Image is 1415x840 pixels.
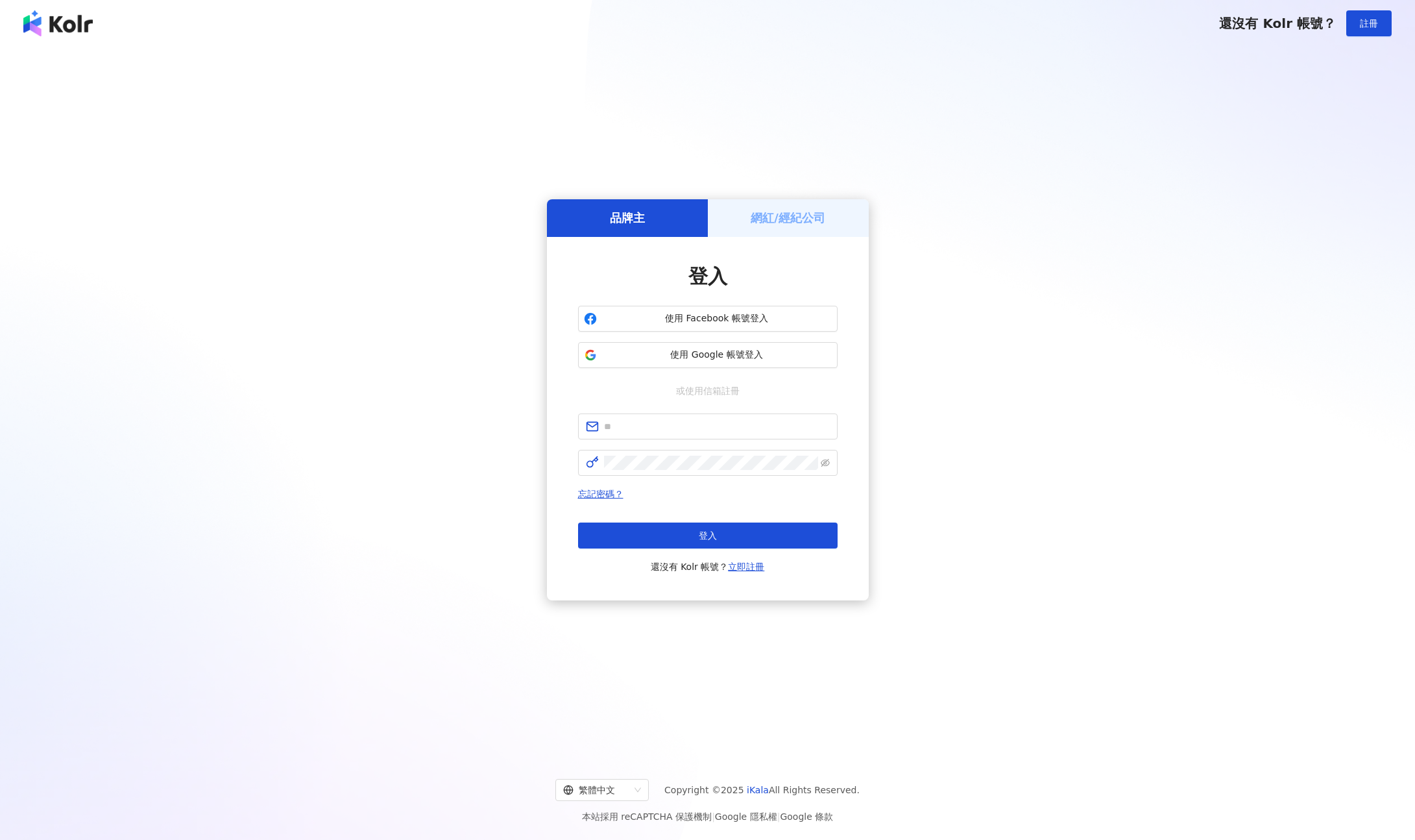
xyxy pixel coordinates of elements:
span: 使用 Google 帳號登入 [602,349,832,362]
span: 還沒有 Kolr 帳號？ [651,559,765,574]
span: 或使用信箱註冊 [667,384,749,398]
a: 忘記密碼？ [578,489,623,499]
span: 登入 [688,265,727,288]
div: 繁體中文 [563,780,629,800]
button: 註冊 [1346,10,1392,36]
img: logo [23,10,93,36]
button: 使用 Facebook 帳號登入 [578,306,838,332]
span: 使用 Facebook 帳號登入 [602,312,832,325]
span: 登入 [699,530,717,541]
span: | [777,811,780,822]
h5: 網紅/經紀公司 [751,210,825,226]
span: 本站採用 reCAPTCHA 保護機制 [582,809,833,824]
a: Google 條款 [780,811,833,822]
h5: 品牌主 [610,210,645,226]
span: 還沒有 Kolr 帳號？ [1219,16,1336,31]
span: 註冊 [1360,18,1378,29]
a: Google 隱私權 [715,811,777,822]
button: 登入 [578,523,838,549]
a: iKala [747,785,769,795]
span: | [712,811,715,822]
span: eye-invisible [821,458,830,467]
span: Copyright © 2025 All Rights Reserved. [664,782,860,798]
button: 使用 Google 帳號登入 [578,342,838,368]
a: 立即註冊 [728,562,764,572]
